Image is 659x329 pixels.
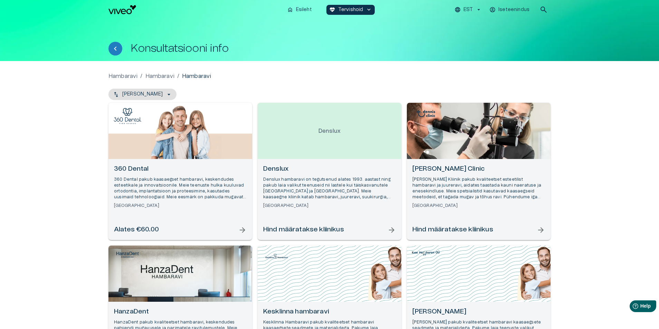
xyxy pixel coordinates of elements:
[366,7,372,13] span: keyboard_arrow_down
[263,225,344,235] h6: Hind määratakse kliinikus
[114,307,247,317] h6: HanzaDent
[177,72,179,80] p: /
[114,177,247,200] p: 360 Dental pakub kaasaegset hambaravi, keskendudes esteetikale ja innovatsioonile. Meie teenuste ...
[412,307,545,317] h6: [PERSON_NAME]
[114,225,159,235] h6: Alates €60.00
[108,103,252,240] a: Open selected supplier available booking dates
[108,5,136,14] img: Viveo logo
[140,72,142,80] p: /
[287,7,293,13] span: home
[329,7,335,13] span: ecg_heart
[338,6,363,13] p: Tervishoid
[296,6,312,13] p: Esileht
[412,251,440,256] img: Kose Hambaravi logo
[539,6,548,14] span: search
[108,72,137,80] a: Hambaravi
[412,203,545,209] h6: [GEOGRAPHIC_DATA]
[605,298,659,317] iframe: Help widget launcher
[412,108,440,119] img: Dr. Dennis Clinic logo
[263,203,396,209] h6: [GEOGRAPHIC_DATA]
[464,6,473,13] p: EST
[537,226,545,234] span: arrow_forward
[145,72,174,80] a: Hambaravi
[114,251,141,259] img: HanzaDent logo
[122,91,163,98] p: [PERSON_NAME]
[488,5,531,15] button: Iseteenindus
[238,226,247,234] span: arrow_forward
[498,6,529,13] p: Iseteenindus
[182,72,211,80] p: Hambaravi
[263,177,396,200] p: Denslux hambaravi on tegutsenud alates 1993. aastast ning pakub laia valikut teenuseid nii lastel...
[114,108,141,124] img: 360 Dental logo
[284,5,315,15] button: homeEsileht
[114,203,247,209] h6: [GEOGRAPHIC_DATA]
[263,307,396,317] h6: Kesklinna hambaravi
[313,121,346,141] p: Denslux
[407,103,551,240] a: Open selected supplier available booking dates
[114,164,247,174] h6: 360 Dental
[412,164,545,174] h6: [PERSON_NAME] Clinic
[131,42,229,54] h1: Konsultatsiooni info
[537,3,551,17] button: open search modal
[263,164,396,174] h6: Denslux
[258,103,401,240] a: Open selected supplier available booking dates
[108,89,176,100] button: [PERSON_NAME]
[388,226,396,234] span: arrow_forward
[412,225,493,235] h6: Hind määratakse kliinikus
[263,251,290,262] img: Kesklinna hambaravi logo
[108,5,281,14] a: Navigate to homepage
[108,42,122,56] button: Tagasi
[326,5,375,15] button: ecg_heartTervishoidkeyboard_arrow_down
[453,5,483,15] button: EST
[412,177,545,200] p: [PERSON_NAME] Kliinik pakub kvaliteetset esteetilist hambaravi ja juureravi, aidates taastada kau...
